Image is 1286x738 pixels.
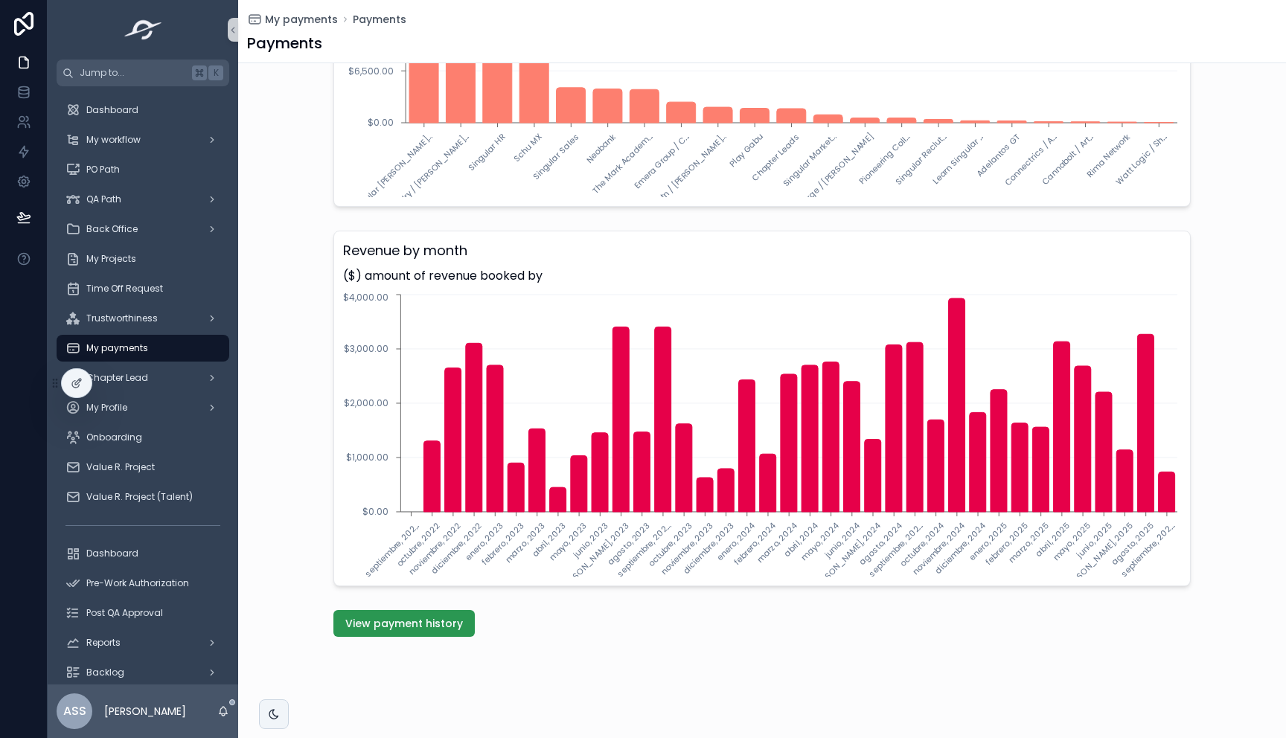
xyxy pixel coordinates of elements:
text: octubre, 2024 [898,519,947,568]
text: [PERSON_NAME], 2024 [809,519,883,594]
text: abril, 2024 [781,519,821,559]
text: Singular [PERSON_NAME]... [349,131,435,216]
span: Dashboard [86,104,138,116]
a: My payments [247,12,338,27]
text: mayo, 2023 [546,520,589,563]
text: enero, 2024 [714,519,758,563]
span: Reports [86,637,121,649]
text: Cannabolt / Art... [1039,131,1095,187]
span: View payment history [345,616,463,631]
a: My workflow [57,126,229,153]
text: noviembre, 2024 [910,519,968,577]
span: Pre-Work Authorization [86,577,189,589]
text: Singular Reclut... [893,131,950,187]
text: marzo, 2024 [755,519,801,565]
span: Post QA Approval [86,607,163,619]
span: Value R. Project [86,461,155,473]
span: My Projects [86,253,136,265]
text: Play Gabu [727,131,766,170]
div: chart [343,291,1181,577]
text: diciembre, 2023 [680,520,737,577]
text: Adelantos GT [974,130,1023,179]
span: My payments [265,12,338,27]
tspan: $0.00 [368,116,394,129]
a: Post QA Approval [57,600,229,626]
a: Chapter Lead [57,365,229,391]
a: Payments [353,12,406,27]
text: abril, 2023 [529,520,569,559]
text: febrero, 2023 [479,520,527,568]
tspan: $1,000.00 [346,451,388,463]
span: Backlog [86,667,124,678]
span: K [210,67,222,79]
a: My Profile [57,394,229,421]
text: septiembre, 202... [362,520,422,580]
text: Connectrics / A... [1002,131,1059,188]
a: Trustworthiness [57,305,229,332]
text: enero, 2023 [462,520,505,563]
a: Onboarding [57,424,229,451]
text: Singular Market... [781,131,839,189]
p: [PERSON_NAME] [104,704,186,719]
text: febrero, 2024 [731,519,778,567]
span: Value R. Project (Talent) [86,491,193,503]
h1: Payments [247,33,322,54]
text: junio, 2023 [569,520,610,561]
a: PO Path [57,156,229,183]
text: noviembre, 2023 [658,520,715,577]
span: My Profile [86,402,127,414]
span: My workflow [86,134,141,146]
tspan: $4,000.00 [343,291,388,304]
a: Dashboard [57,540,229,567]
text: junio, 2025 [1073,520,1114,561]
text: agosto, 2023 [605,520,653,568]
text: junio, 2024 [822,519,863,561]
text: Rima Network [1084,131,1133,180]
text: Pioneering Coll... [857,131,912,187]
span: Trustworthiness [86,312,158,324]
text: Learn Singular ... [930,131,986,187]
text: septiembre, 202... [614,520,674,580]
text: Travelry / [PERSON_NAME]... [383,131,472,219]
text: diciembre, 2024 [932,519,989,576]
text: Forge / [PERSON_NAME] [796,131,875,210]
a: My Projects [57,246,229,272]
span: Time Off Request [86,283,163,295]
span: Chapter Lead [86,372,148,384]
a: Pre-Work Authorization [57,570,229,597]
text: agosto, 2025 [1108,520,1156,568]
text: Emera Group / C... [631,131,691,191]
text: octubre, 2022 [394,520,443,569]
tspan: $3,000.00 [344,342,388,355]
text: [PERSON_NAME], 2023 [557,520,632,594]
text: abril, 2025 [1033,520,1072,559]
text: octubre, 2023 [646,520,695,569]
span: ASS [63,702,86,720]
text: Watt Logic / Sh... [1113,131,1170,187]
text: Staplcotn / [PERSON_NAME]... [635,131,729,225]
a: Reports [57,629,229,656]
text: noviembre, 2022 [406,520,464,577]
span: Jump to... [80,67,186,79]
img: App logo [120,18,167,42]
text: mayo, 2024 [799,519,842,563]
h3: Revenue by month [343,240,1181,261]
span: PO Path [86,164,120,176]
span: QA Path [86,193,121,205]
a: Value R. Project (Talent) [57,484,229,510]
text: The Mark Academ... [590,131,656,196]
tspan: $2,000.00 [344,397,388,409]
text: Schu MX [511,131,545,164]
text: marzo, 2023 [502,520,548,565]
a: Time Off Request [57,275,229,302]
text: septiembre, 202... [1118,520,1177,580]
tspan: $0.00 [362,505,388,518]
text: febrero, 2025 [983,520,1031,568]
a: Back Office [57,216,229,243]
span: Onboarding [86,431,142,443]
text: Singular HR [465,131,508,173]
button: Jump to...K [57,60,229,86]
span: My payments [86,342,148,354]
text: marzo, 2025 [1006,520,1052,565]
